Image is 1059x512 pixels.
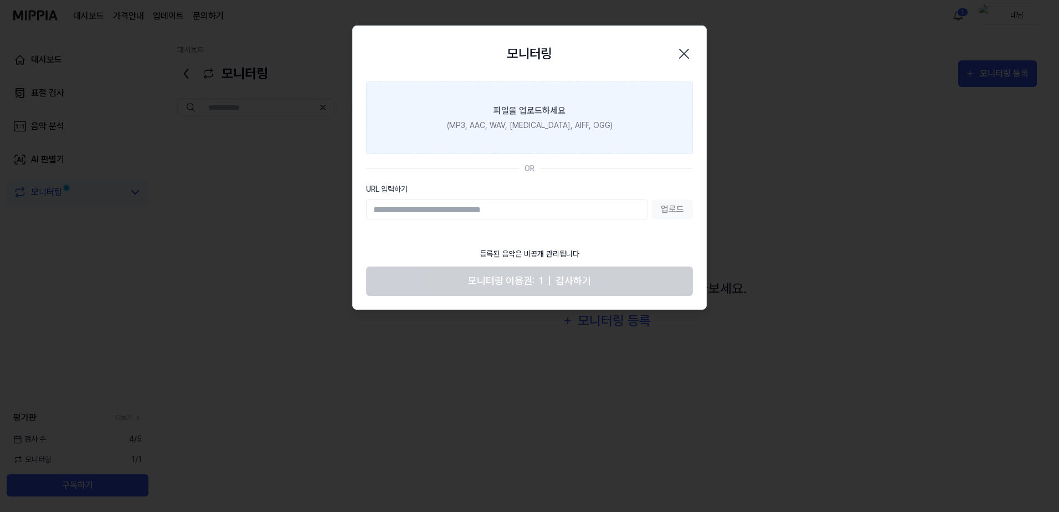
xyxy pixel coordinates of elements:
[447,120,613,131] div: (MP3, AAC, WAV, [MEDICAL_DATA], AIFF, OGG)
[366,183,693,195] label: URL 입력하기
[493,104,566,117] div: 파일을 업로드하세요
[507,44,552,64] h2: 모니터링
[525,163,534,175] div: OR
[473,242,586,267] div: 등록된 음악은 비공개 관리됩니다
